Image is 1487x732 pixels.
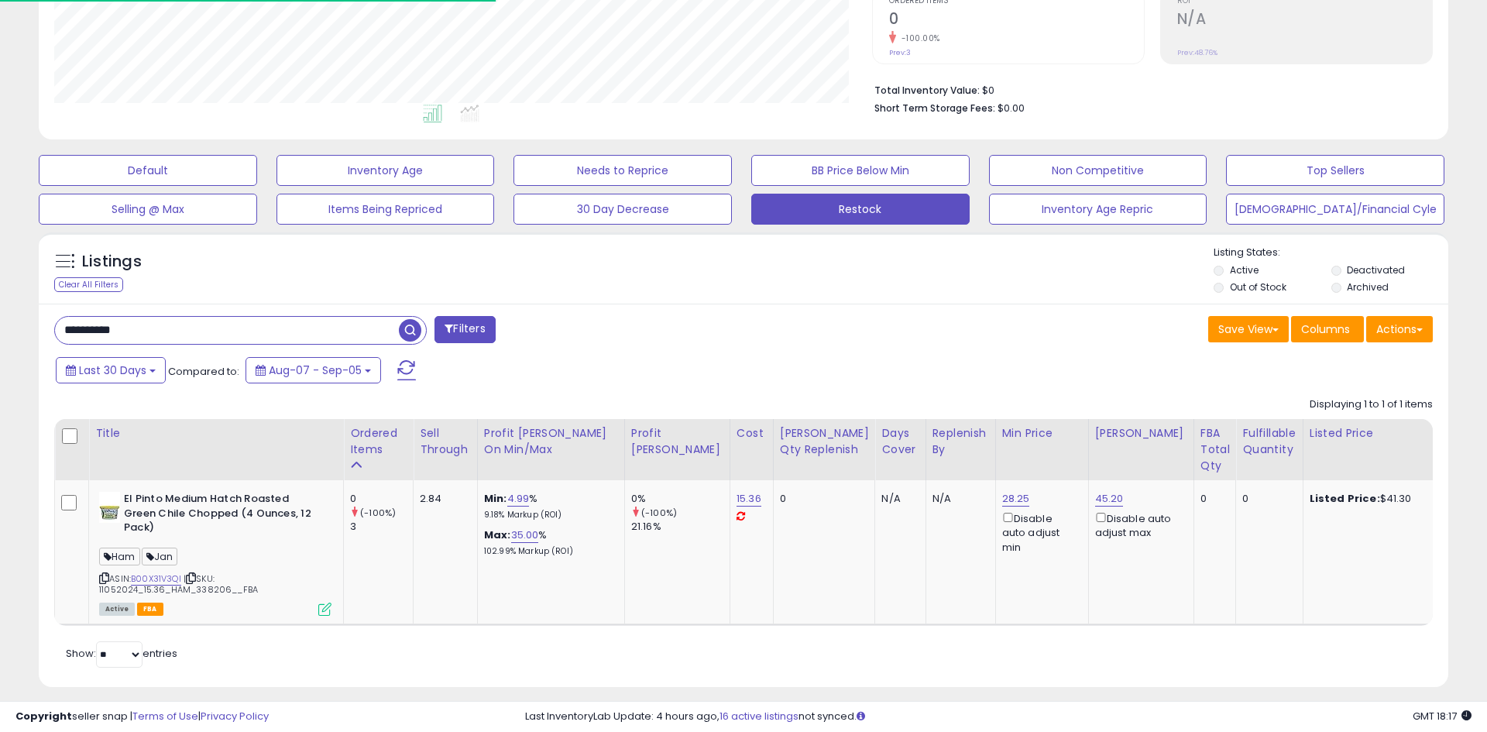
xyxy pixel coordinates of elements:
div: $41.30 [1310,492,1438,506]
button: Last 30 Days [56,357,166,383]
small: (-100%) [641,507,677,519]
button: BB Price Below Min [751,155,970,186]
th: Please note that this number is a calculation based on your required days of coverage and your ve... [773,419,875,480]
button: Columns [1291,316,1364,342]
div: Profit [PERSON_NAME] on Min/Max [484,425,618,458]
span: Aug-07 - Sep-05 [269,363,362,378]
button: Default [39,155,257,186]
button: Aug-07 - Sep-05 [246,357,381,383]
div: ASIN: [99,492,331,614]
b: Listed Price: [1310,491,1380,506]
button: Inventory Age [276,155,495,186]
div: [PERSON_NAME] [1095,425,1187,442]
button: Save View [1208,316,1289,342]
button: Top Sellers [1226,155,1444,186]
small: -100.00% [896,33,940,44]
div: 0 [1242,492,1290,506]
div: Last InventoryLab Update: 4 hours ago, not synced. [525,710,1472,724]
b: Max: [484,528,511,542]
div: Cost [737,425,767,442]
div: N/A [932,492,984,506]
span: Last 30 Days [79,363,146,378]
label: Active [1230,263,1259,277]
button: 30 Day Decrease [513,194,732,225]
span: 2025-10-6 18:17 GMT [1413,709,1472,723]
button: Restock [751,194,970,225]
div: Min Price [1002,425,1082,442]
div: Ordered Items [350,425,407,458]
div: % [484,528,613,557]
span: FBA [137,603,163,616]
h2: N/A [1177,10,1432,31]
label: Out of Stock [1230,280,1286,294]
div: [PERSON_NAME] Qty Replenish [780,425,869,458]
small: (-100%) [360,507,396,519]
h2: 0 [889,10,1144,31]
p: 9.18% Markup (ROI) [484,510,613,521]
b: El Pinto Medium Hatch Roasted Green Chile Chopped (4 Ounces, 12 Pack) [124,492,312,539]
div: 0 [350,492,413,506]
div: Clear All Filters [54,277,123,292]
div: Listed Price [1310,425,1444,442]
a: Privacy Policy [201,709,269,723]
button: [DEMOGRAPHIC_DATA]/Financial Cyle [1226,194,1444,225]
p: 102.99% Markup (ROI) [484,546,613,557]
a: 4.99 [507,491,530,507]
a: 35.00 [511,528,539,543]
small: Prev: 3 [889,48,911,57]
div: 2.84 [420,492,465,506]
div: 0% [631,492,730,506]
div: Days Cover [881,425,919,458]
button: Items Being Repriced [276,194,495,225]
div: FBA Total Qty [1200,425,1230,474]
img: 31ZQxczFM9L._SL40_.jpg [99,492,120,523]
small: Prev: 48.76% [1177,48,1217,57]
span: All listings currently available for purchase on Amazon [99,603,135,616]
p: Listing States: [1214,246,1448,260]
li: $0 [874,80,1421,98]
span: Compared to: [168,364,239,379]
div: Displaying 1 to 1 of 1 items [1310,397,1433,412]
div: seller snap | | [15,710,269,724]
div: Replenish By [932,425,989,458]
span: Columns [1301,321,1350,337]
span: Ham [99,548,140,565]
div: Profit [PERSON_NAME] [631,425,723,458]
button: Inventory Age Repric [989,194,1207,225]
a: Terms of Use [132,709,198,723]
div: % [484,492,613,521]
div: Disable auto adjust max [1095,510,1182,540]
strong: Copyright [15,709,72,723]
span: | SKU: 11052024_15.36_HAM_338206__FBA [99,572,258,596]
a: 16 active listings [719,709,798,723]
div: Sell Through [420,425,471,458]
div: 0 [780,492,864,506]
a: 45.20 [1095,491,1124,507]
h5: Listings [82,251,142,273]
button: Selling @ Max [39,194,257,225]
a: 28.25 [1002,491,1030,507]
span: Jan [142,548,178,565]
b: Total Inventory Value: [874,84,980,97]
div: N/A [881,492,913,506]
div: Title [95,425,337,442]
div: Fulfillable Quantity [1242,425,1296,458]
a: B00X31V3QI [131,572,181,586]
span: Show: entries [66,646,177,661]
button: Needs to Reprice [513,155,732,186]
b: Short Term Storage Fees: [874,101,995,115]
span: $0.00 [998,101,1025,115]
label: Deactivated [1347,263,1405,277]
div: Disable auto adjust min [1002,510,1077,555]
div: 0 [1200,492,1224,506]
th: The percentage added to the cost of goods (COGS) that forms the calculator for Min & Max prices. [477,419,624,480]
button: Filters [434,316,495,343]
button: Actions [1366,316,1433,342]
div: 3 [350,520,413,534]
div: 21.16% [631,520,730,534]
a: 15.36 [737,491,761,507]
label: Archived [1347,280,1389,294]
b: Min: [484,491,507,506]
button: Non Competitive [989,155,1207,186]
